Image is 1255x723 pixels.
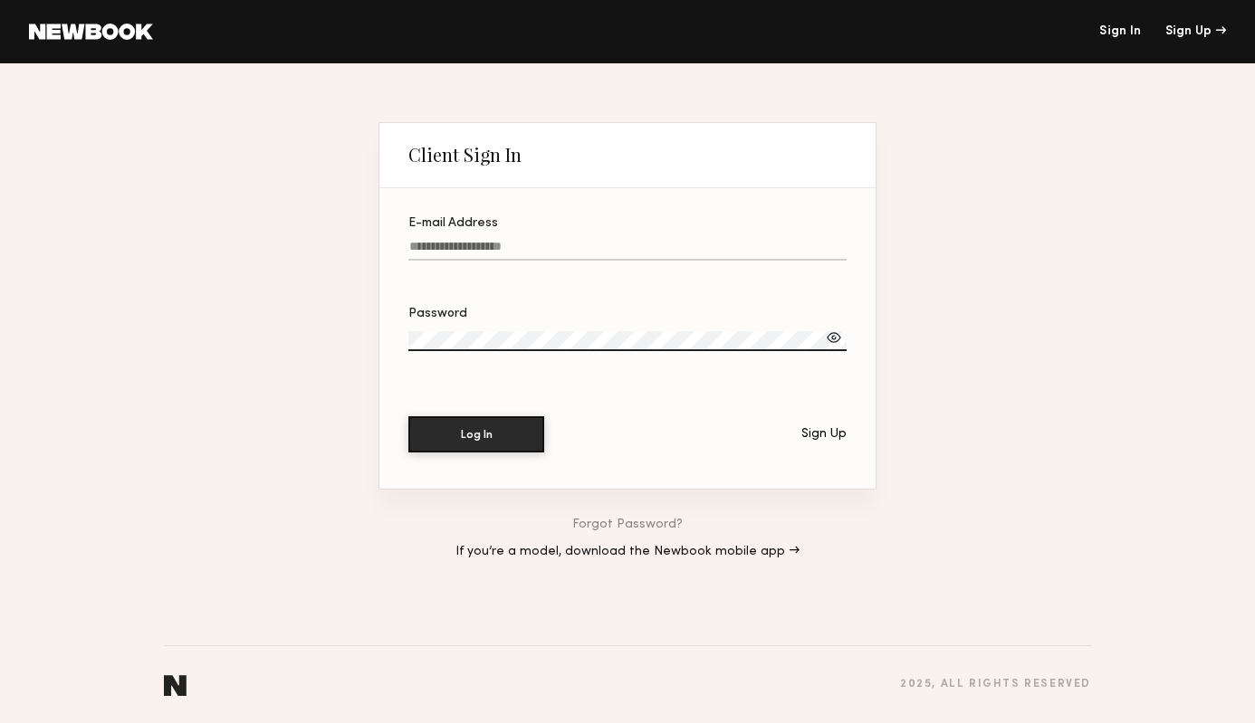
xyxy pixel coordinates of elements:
div: Password [408,308,847,320]
div: Sign Up [801,428,847,441]
input: E-mail Address [408,240,847,261]
div: Client Sign In [408,144,522,166]
button: Log In [408,416,544,452]
div: E-mail Address [408,217,847,230]
a: Forgot Password? [572,518,683,531]
a: Sign In [1099,25,1141,38]
a: If you’re a model, download the Newbook mobile app → [455,546,800,558]
div: Sign Up [1165,25,1226,38]
input: Password [408,331,847,351]
div: 2025 , all rights reserved [900,679,1091,690]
